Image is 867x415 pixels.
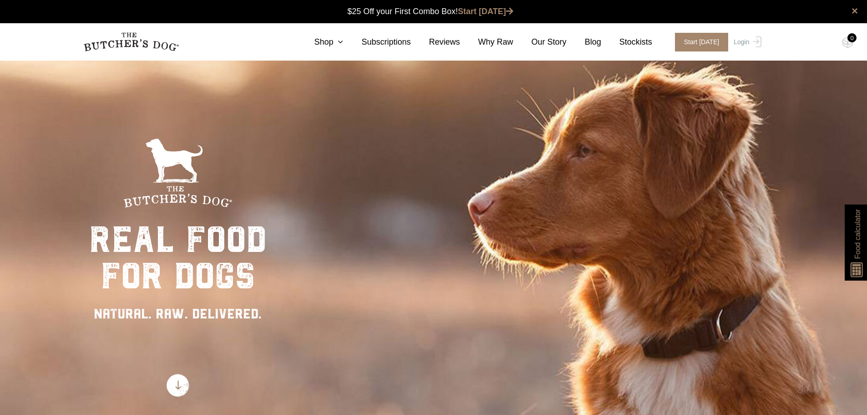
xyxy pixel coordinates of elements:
[460,36,513,48] a: Why Raw
[675,33,729,51] span: Start [DATE]
[731,33,761,51] a: Login
[666,33,732,51] a: Start [DATE]
[411,36,460,48] a: Reviews
[601,36,652,48] a: Stockists
[343,36,411,48] a: Subscriptions
[89,303,267,324] div: NATURAL. RAW. DELIVERED.
[89,221,267,294] div: real food for dogs
[842,36,853,48] img: TBD_Cart-Empty.png
[567,36,601,48] a: Blog
[847,33,857,42] div: 0
[296,36,343,48] a: Shop
[852,209,863,259] span: Food calculator
[852,5,858,16] a: close
[513,36,567,48] a: Our Story
[458,7,513,16] a: Start [DATE]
